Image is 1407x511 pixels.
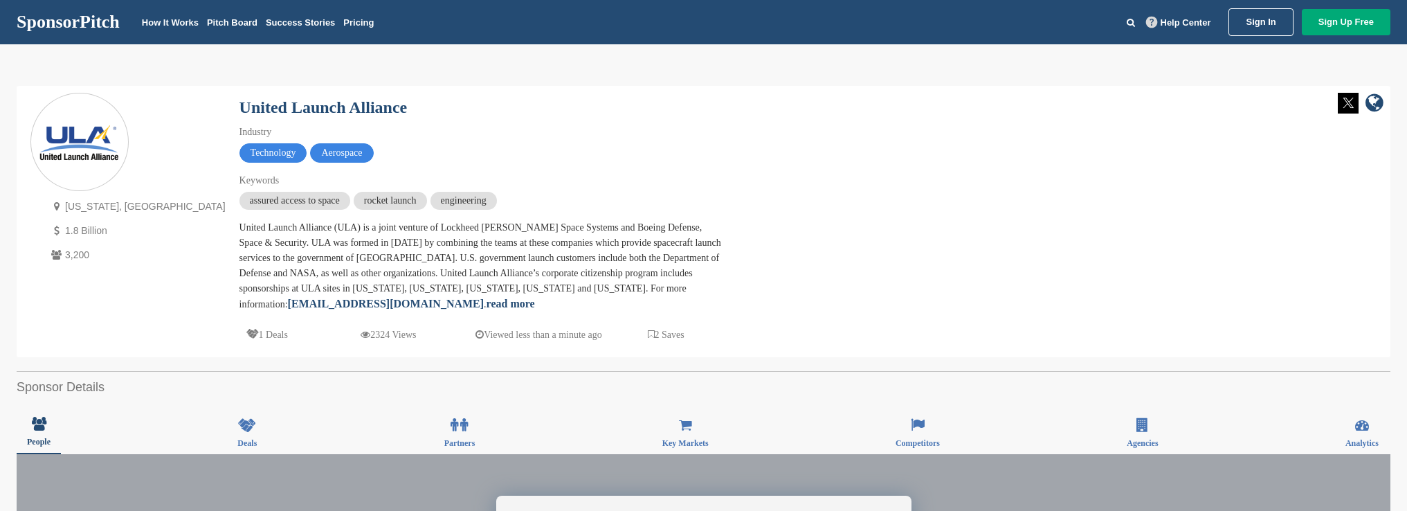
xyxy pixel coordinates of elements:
[1127,439,1158,447] span: Agencies
[142,17,199,28] a: How It Works
[648,326,684,343] p: 2 Saves
[239,98,408,116] a: United Launch Alliance
[1302,9,1390,35] a: Sign Up Free
[239,143,307,163] span: Technology
[475,326,602,343] p: Viewed less than a minute ago
[487,298,535,310] a: read more
[246,326,288,343] p: 1 Deals
[896,439,940,447] span: Competitors
[48,198,226,215] p: [US_STATE], [GEOGRAPHIC_DATA]
[1338,93,1359,114] img: Twitter white
[239,125,724,140] div: Industry
[1345,439,1379,447] span: Analytics
[266,17,335,28] a: Success Stories
[662,439,709,447] span: Key Markets
[31,116,128,170] img: Sponsorpitch & United Launch Alliance
[1228,8,1293,36] a: Sign In
[239,192,350,210] span: assured access to space
[354,192,427,210] span: rocket launch
[444,439,475,447] span: Partners
[1365,93,1383,116] a: company link
[239,173,724,188] div: Keywords
[237,439,257,447] span: Deals
[310,143,373,163] span: Aerospace
[288,298,484,310] a: [EMAIL_ADDRESS][DOMAIN_NAME]
[27,438,51,446] span: People
[207,17,257,28] a: Pitch Board
[17,13,120,31] a: SponsorPitch
[343,17,374,28] a: Pricing
[48,222,226,240] p: 1.8 Billion
[1143,15,1214,30] a: Help Center
[239,220,724,312] div: United Launch Alliance (ULA) is a joint venture of Lockheed [PERSON_NAME] Space Systems and Boein...
[361,326,416,343] p: 2324 Views
[17,378,1390,397] h2: Sponsor Details
[430,192,497,210] span: engineering
[48,246,226,264] p: 3,200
